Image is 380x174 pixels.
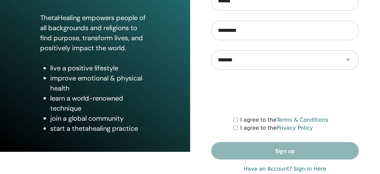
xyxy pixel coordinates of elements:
a: Have an Account? Sign in Here [244,165,326,173]
a: Terms & Conditions [277,117,328,123]
li: learn a world-renowned technique [50,93,150,113]
li: start a thetahealing practice [50,123,150,133]
p: ThetaHealing empowers people of all backgrounds and religions to find purpose, transform lives, a... [40,13,150,53]
a: Privacy Policy [277,125,313,131]
li: join a global community [50,113,150,123]
li: improve emotional & physical health [50,73,150,93]
li: live a positive lifestyle [50,63,150,73]
label: I agree to the [240,116,328,124]
label: I agree to the [240,124,313,132]
iframe: reCAPTCHA [234,80,336,106]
